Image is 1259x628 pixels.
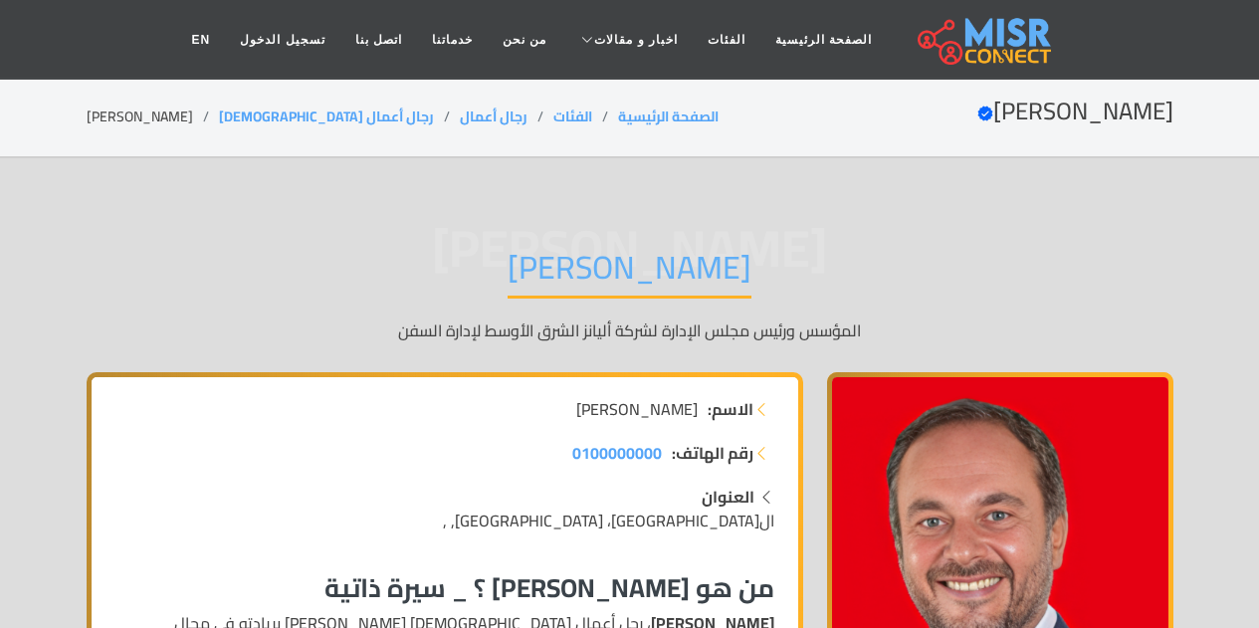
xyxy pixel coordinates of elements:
a: رجال أعمال [DEMOGRAPHIC_DATA] [219,104,434,129]
svg: Verified account [977,105,993,121]
span: ال[GEOGRAPHIC_DATA]، [GEOGRAPHIC_DATA], , [443,506,774,535]
h2: [PERSON_NAME] [977,98,1173,126]
a: الصفحة الرئيسية [760,21,887,59]
a: الفئات [553,104,592,129]
span: 0100000000 [572,438,662,468]
a: 0100000000 [572,441,662,465]
p: المؤسس ورئيس مجلس الإدارة لشركة أليانز الشرق الأوسط لإدارة السفن [87,318,1173,342]
a: EN [177,21,226,59]
strong: رقم الهاتف: [672,441,753,465]
a: اتصل بنا [340,21,417,59]
a: رجال أعمال [460,104,527,129]
a: اخبار و مقالات [561,21,693,59]
h1: [PERSON_NAME] [508,248,751,299]
li: [PERSON_NAME] [87,106,219,127]
span: [PERSON_NAME] [576,397,698,421]
strong: العنوان [702,482,754,512]
strong: الاسم: [708,397,753,421]
h3: من هو [PERSON_NAME] ؟ _ سيرة ذاتية [115,572,774,603]
a: خدماتنا [417,21,488,59]
a: من نحن [488,21,561,59]
a: تسجيل الدخول [225,21,339,59]
a: الفئات [693,21,760,59]
a: الصفحة الرئيسية [618,104,719,129]
img: main.misr_connect [918,15,1051,65]
span: اخبار و مقالات [594,31,678,49]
